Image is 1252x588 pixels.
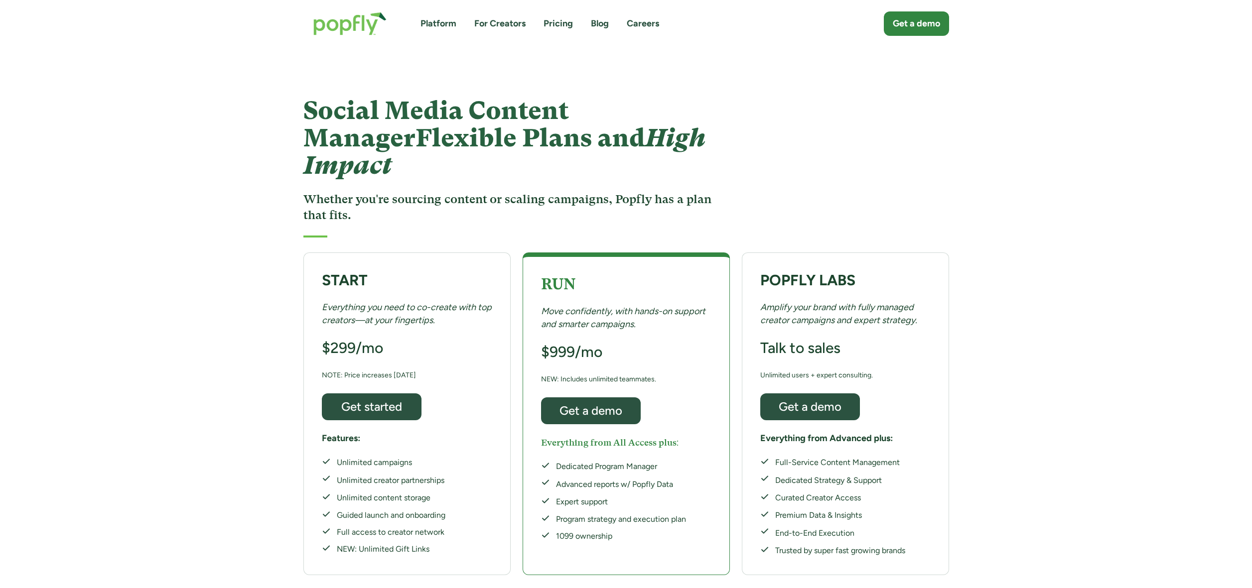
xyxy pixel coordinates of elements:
div: Get started [331,400,413,413]
strong: POPFLY LABS [760,271,855,289]
h3: $299/mo [322,339,383,357]
div: 1099 ownership [556,531,686,542]
div: Advanced reports w/ Popfly Data [556,478,686,490]
a: Blog [591,17,609,30]
em: Everything you need to co-create with top creators—at your fingertips. [322,302,492,325]
a: Get a demo [760,393,860,420]
em: Amplify your brand with fully managed creator campaigns and expert strategy. [760,302,917,325]
h5: Everything from All Access plus: [541,436,679,449]
div: Dedicated Strategy & Support [775,474,905,486]
em: High Impact [303,123,705,180]
div: NEW: Unlimited Gift Links [337,544,445,555]
a: Careers [627,17,659,30]
div: Full-Service Content Management [775,457,905,468]
div: End-to-End Execution [775,527,905,539]
a: Get a demo [884,11,949,36]
strong: START [322,271,368,289]
div: NOTE: Price increases [DATE] [322,369,416,381]
div: Get a demo [893,17,940,30]
strong: RUN [541,275,575,293]
h5: Everything from Advanced plus: [760,432,893,445]
h3: Talk to sales [760,339,840,357]
div: Get a demo [769,400,851,413]
a: Platform [420,17,456,30]
h1: Social Media Content Manager [303,97,716,179]
div: Get a demo [550,404,632,417]
div: Full access to creator network [337,527,445,538]
div: Dedicated Program Manager [556,461,686,472]
a: For Creators [474,17,526,30]
div: Premium Data & Insights [775,510,905,521]
div: Guided launch and onboarding [337,510,445,521]
a: Get started [322,393,421,420]
div: Curated Creator Access [775,492,905,503]
a: home [303,2,397,45]
div: Unlimited creator partnerships [337,474,445,486]
div: Expert support [556,496,686,507]
div: Unlimited users + expert consulting. [760,369,873,381]
h5: Features: [322,432,360,445]
a: Get a demo [541,397,641,424]
div: Trusted by super fast growing brands [775,545,905,556]
em: Move confidently, with hands-on support and smarter campaigns. [541,306,705,329]
a: Pricing [544,17,573,30]
div: Unlimited campaigns [337,457,445,468]
div: Program strategy and execution plan [556,514,686,525]
div: Unlimited content storage [337,492,445,503]
h3: $999/mo [541,343,602,361]
span: Flexible Plans and [303,123,705,180]
h3: Whether you're sourcing content or scaling campaigns, Popfly has a plan that fits. [303,191,716,224]
div: NEW: Includes unlimited teammates. [541,373,656,385]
